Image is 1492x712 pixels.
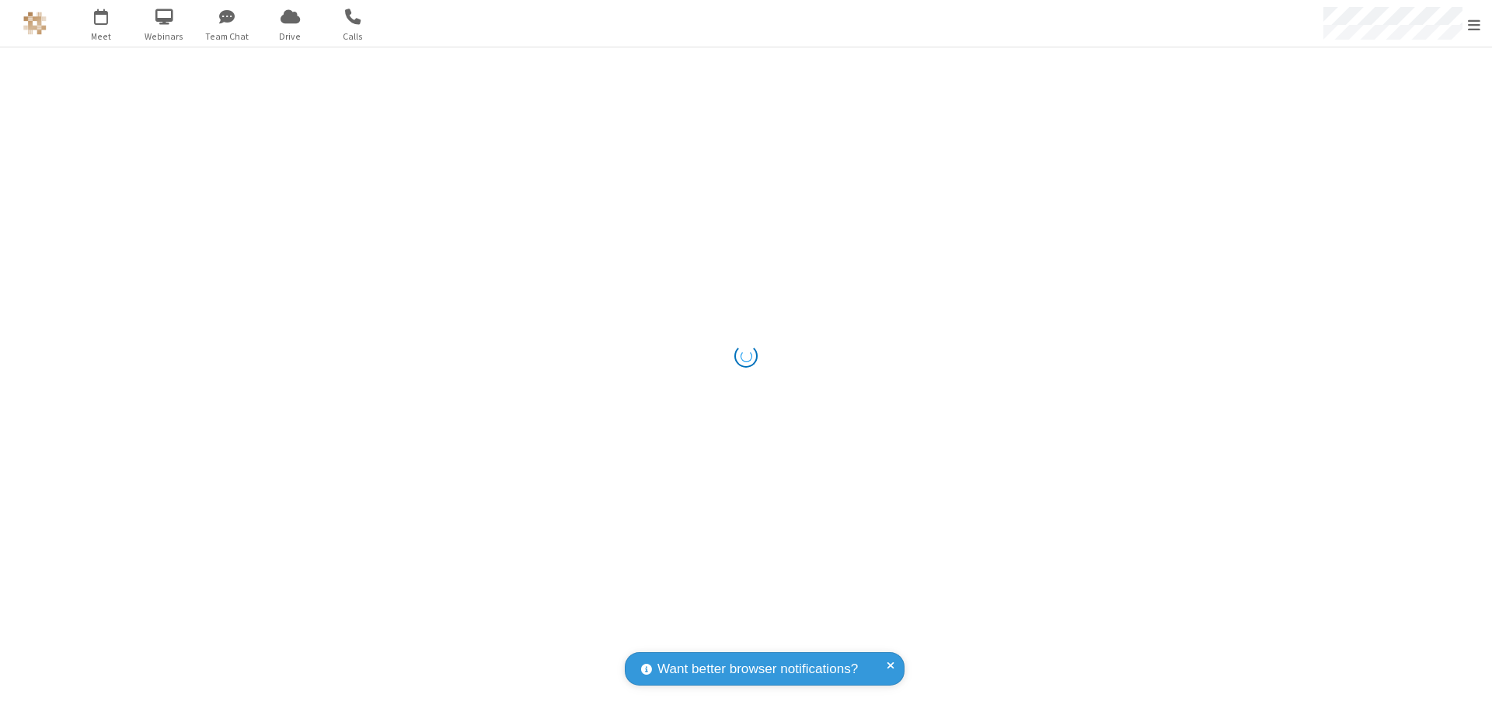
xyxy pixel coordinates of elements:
[23,12,47,35] img: QA Selenium DO NOT DELETE OR CHANGE
[72,30,131,44] span: Meet
[324,30,382,44] span: Calls
[261,30,319,44] span: Drive
[657,659,858,679] span: Want better browser notifications?
[135,30,193,44] span: Webinars
[198,30,256,44] span: Team Chat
